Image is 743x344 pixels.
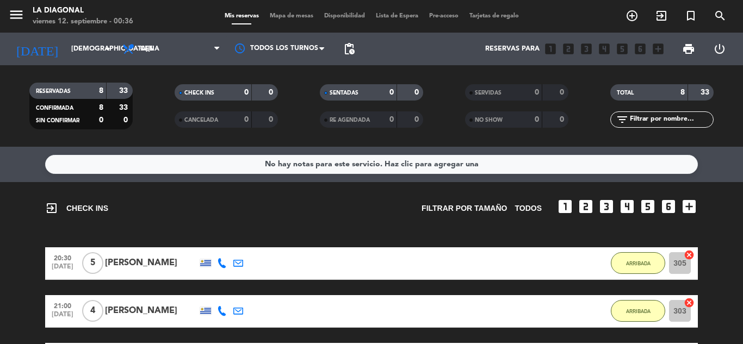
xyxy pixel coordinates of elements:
[244,89,249,96] strong: 0
[8,7,24,27] button: menu
[99,116,103,124] strong: 0
[269,116,275,123] strong: 0
[617,90,634,96] span: TOTAL
[184,90,214,96] span: CHECK INS
[330,117,370,123] span: RE AGENDADA
[140,45,159,53] span: Cena
[629,114,713,126] input: Filtrar por nombre...
[475,90,501,96] span: SERVIDAS
[99,87,103,95] strong: 8
[682,42,695,55] span: print
[701,89,711,96] strong: 33
[82,252,103,274] span: 5
[611,300,665,322] button: ARRIBADA
[475,117,503,123] span: NO SHOW
[535,89,539,96] strong: 0
[414,89,421,96] strong: 0
[49,251,76,264] span: 20:30
[264,13,319,19] span: Mapa de mesas
[626,308,651,314] span: ARRIBADA
[45,202,108,215] span: CHECK INS
[389,116,394,123] strong: 0
[704,33,735,65] div: LOG OUT
[414,116,421,123] strong: 0
[49,299,76,311] span: 21:00
[611,252,665,274] button: ARRIBADA
[36,105,73,111] span: CONFIRMADA
[684,249,695,260] i: cancel
[105,256,197,270] div: [PERSON_NAME]
[45,202,58,215] i: exit_to_app
[626,260,651,266] span: ARRIBADA
[343,42,356,55] span: pending_actions
[123,116,130,124] strong: 0
[579,42,593,56] i: looks_3
[99,104,103,111] strong: 8
[119,87,130,95] strong: 33
[36,89,71,94] span: RESERVADAS
[33,5,133,16] div: La Diagonal
[119,104,130,111] strong: 33
[244,116,249,123] strong: 0
[265,158,479,171] div: No hay notas para este servicio. Haz clic para agregar una
[618,198,636,215] i: looks_4
[330,90,358,96] span: SENTADAS
[615,42,629,56] i: looks_5
[184,117,218,123] span: CANCELADA
[33,16,133,27] div: viernes 12. septiembre - 00:36
[543,42,558,56] i: looks_one
[560,116,566,123] strong: 0
[713,42,726,55] i: power_settings_new
[8,7,24,23] i: menu
[422,202,507,215] span: Filtrar por tamaño
[49,263,76,276] span: [DATE]
[370,13,424,19] span: Lista de Espera
[319,13,370,19] span: Disponibilidad
[36,118,79,123] span: SIN CONFIRMAR
[389,89,394,96] strong: 0
[684,297,695,308] i: cancel
[616,113,629,126] i: filter_list
[639,198,657,215] i: looks_5
[598,198,615,215] i: looks_3
[556,198,574,215] i: looks_one
[269,89,275,96] strong: 0
[105,304,197,318] div: [PERSON_NAME]
[219,13,264,19] span: Mis reservas
[680,89,685,96] strong: 8
[633,42,647,56] i: looks_6
[597,42,611,56] i: looks_4
[680,198,698,215] i: add_box
[560,89,566,96] strong: 0
[655,9,668,22] i: exit_to_app
[485,45,540,53] span: Reservas para
[714,9,727,22] i: search
[577,198,595,215] i: looks_two
[660,198,677,215] i: looks_6
[82,300,103,322] span: 4
[515,202,542,215] span: TODOS
[49,311,76,323] span: [DATE]
[8,37,66,61] i: [DATE]
[626,9,639,22] i: add_circle_outline
[101,42,114,55] i: arrow_drop_down
[464,13,524,19] span: Tarjetas de regalo
[535,116,539,123] strong: 0
[424,13,464,19] span: Pre-acceso
[651,42,665,56] i: add_box
[684,9,697,22] i: turned_in_not
[561,42,575,56] i: looks_two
